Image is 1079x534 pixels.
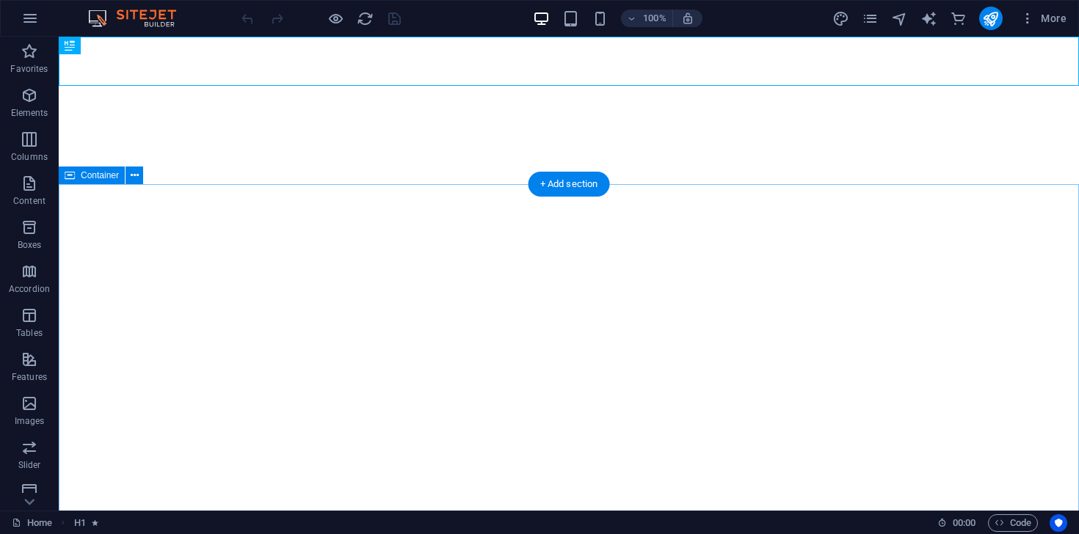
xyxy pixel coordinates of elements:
[643,10,666,27] h6: 100%
[963,517,965,528] span: :
[74,514,86,532] span: Click to select. Double-click to edit
[982,10,999,27] i: Publish
[862,10,879,27] i: Pages (Ctrl+Alt+S)
[12,514,52,532] a: Click to cancel selection. Double-click to open Pages
[1050,514,1067,532] button: Usercentrics
[13,195,46,207] p: Content
[10,63,48,75] p: Favorites
[11,151,48,163] p: Columns
[862,10,879,27] button: pages
[979,7,1003,30] button: publish
[1020,11,1067,26] span: More
[357,10,374,27] i: Reload page
[92,519,98,527] i: Element contains an animation
[832,10,850,27] button: design
[74,514,98,532] nav: breadcrumb
[12,371,47,383] p: Features
[81,171,119,180] span: Container
[681,12,694,25] i: On resize automatically adjust zoom level to fit chosen device.
[356,10,374,27] button: reload
[988,514,1038,532] button: Code
[528,172,610,197] div: + Add section
[920,10,937,27] i: AI Writer
[995,514,1031,532] span: Code
[950,10,967,27] button: commerce
[891,10,908,27] i: Navigator
[9,283,50,295] p: Accordion
[11,107,48,119] p: Elements
[621,10,673,27] button: 100%
[937,514,976,532] h6: Session time
[832,10,849,27] i: Design (Ctrl+Alt+Y)
[18,239,42,251] p: Boxes
[16,327,43,339] p: Tables
[84,10,195,27] img: Editor Logo
[920,10,938,27] button: text_generator
[953,514,976,532] span: 00 00
[18,459,41,471] p: Slider
[327,10,344,27] button: Click here to leave preview mode and continue editing
[1014,7,1072,30] button: More
[950,10,967,27] i: Commerce
[891,10,909,27] button: navigator
[15,415,45,427] p: Images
